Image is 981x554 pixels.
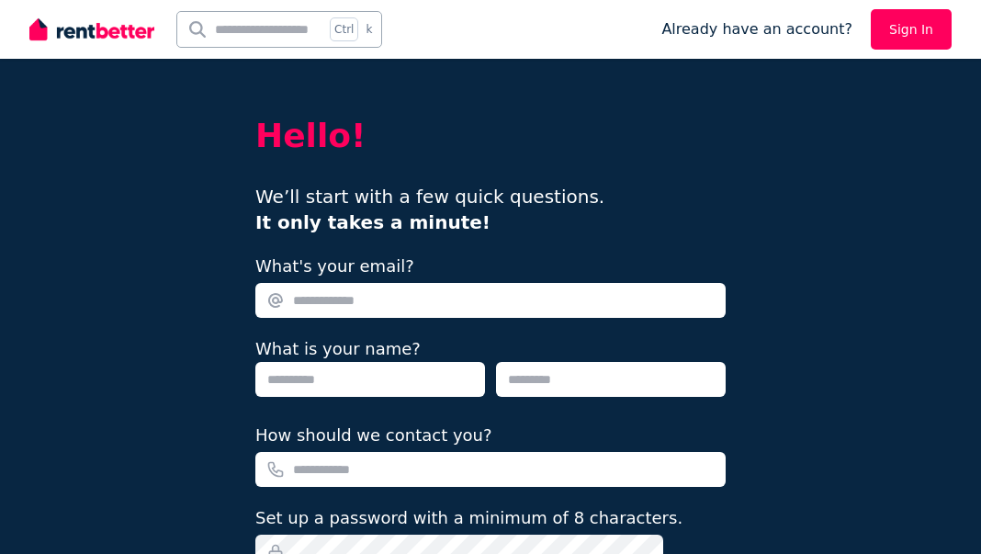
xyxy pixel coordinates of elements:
img: RentBetter [29,16,154,43]
span: Ctrl [330,17,358,41]
span: We’ll start with a few quick questions. [255,186,604,233]
span: Already have an account? [661,18,852,40]
span: k [366,22,372,37]
label: What's your email? [255,254,414,279]
a: Sign In [871,9,952,50]
label: What is your name? [255,339,421,358]
b: It only takes a minute! [255,211,490,233]
label: How should we contact you? [255,423,492,448]
h2: Hello! [255,118,726,154]
label: Set up a password with a minimum of 8 characters. [255,505,682,531]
